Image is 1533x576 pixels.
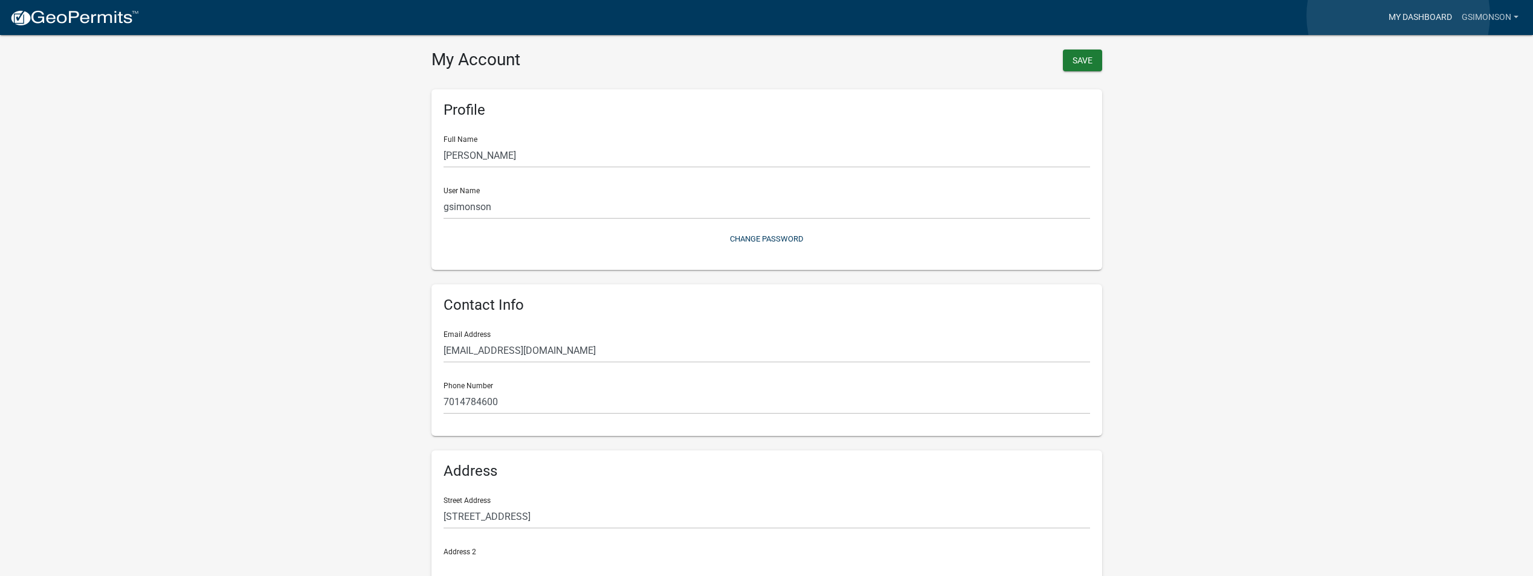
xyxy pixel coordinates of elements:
[444,462,1090,480] h6: Address
[1063,50,1102,71] button: Save
[444,229,1090,249] button: Change Password
[444,101,1090,119] h6: Profile
[1457,6,1523,29] a: gsimonson
[431,50,758,70] h3: My Account
[1384,6,1457,29] a: My Dashboard
[444,296,1090,314] h6: Contact Info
